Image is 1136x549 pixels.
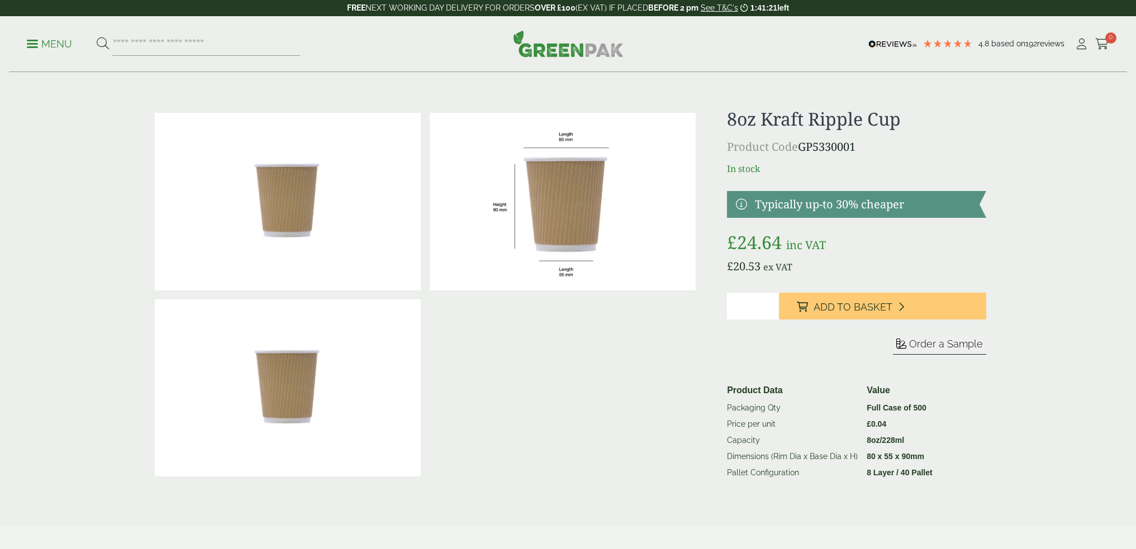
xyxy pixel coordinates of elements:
[723,448,862,465] td: Dimensions (Rim Dia x Base Dia x H)
[867,419,871,428] span: £
[777,3,789,12] span: left
[347,3,365,12] strong: FREE
[648,3,698,12] strong: BEFORE 2 pm
[779,293,986,319] button: Add to Basket
[723,400,862,417] td: Packaging Qty
[867,419,886,428] bdi: 0.04
[430,113,696,290] img: RippleCup_8oz
[723,416,862,432] td: Price per unit
[909,338,983,350] span: Order a Sample
[1095,39,1109,50] i: Cart
[27,37,72,51] p: Menu
[727,230,782,254] bdi: 24.64
[991,39,1025,48] span: Based on
[727,259,733,274] span: £
[723,381,862,400] th: Product Data
[727,162,986,175] p: In stock
[1075,39,1089,50] i: My Account
[155,113,421,290] img: 8oz Kraft Ripple Cup 0
[1105,32,1116,44] span: 0
[867,468,933,477] strong: 8 Layer / 40 Pallet
[727,230,737,254] span: £
[814,301,892,313] span: Add to Basket
[27,37,72,49] a: Menu
[978,39,991,48] span: 4.8
[535,3,576,12] strong: OVER £100
[727,108,986,130] h1: 8oz Kraft Ripple Cup
[727,139,798,154] span: Product Code
[1037,39,1064,48] span: reviews
[1025,39,1037,48] span: 192
[867,452,924,461] strong: 80 x 55 x 90mm
[513,30,624,57] img: GreenPak Supplies
[923,39,973,49] div: 4.8 Stars
[701,3,738,12] a: See T&C's
[727,259,760,274] bdi: 20.53
[868,40,917,48] img: REVIEWS.io
[155,299,421,477] img: 8oz Kraft Ripple Cup Full Case Of 0
[723,465,862,481] td: Pallet Configuration
[763,261,792,273] span: ex VAT
[727,139,986,155] p: GP5330001
[723,432,862,448] td: Capacity
[867,436,904,445] strong: 8oz/228ml
[786,237,826,252] span: inc VAT
[862,381,937,400] th: Value
[750,3,777,12] span: 1:41:21
[893,337,986,355] button: Order a Sample
[867,403,926,412] strong: Full Case of 500
[1095,36,1109,52] a: 0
